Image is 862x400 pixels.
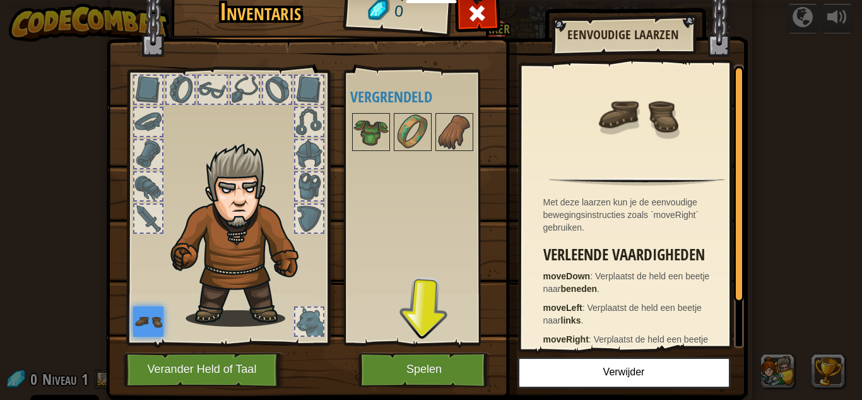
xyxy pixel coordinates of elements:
[395,114,430,150] img: portrait.png
[597,284,599,294] font: .
[406,363,442,376] font: Spelen
[543,197,699,233] font: Met deze laarzen kun je de eenvoudige bewegingsinstructies zoals `moveRight` gebruiken.
[148,363,257,376] font: Verander Held of Taal
[165,143,319,327] img: hair_m2.png
[549,178,724,186] img: hr.png
[124,353,284,387] button: Verander Held of Taal
[393,2,403,20] font: 0
[561,284,598,294] font: beneden
[353,114,389,150] img: portrait.png
[582,303,585,313] font: :
[561,347,587,357] font: rechts
[567,26,679,43] font: Eenvoudige Laarzen
[358,353,490,387] button: Spelen
[543,334,589,344] font: moveRight
[590,271,593,281] font: :
[437,114,472,150] img: portrait.png
[517,357,731,389] button: Verwijder
[543,334,709,357] font: Verplaatst de held een beetje naar
[587,347,590,357] font: .
[350,87,432,107] font: Vergrendeld
[543,271,710,294] font: Verplaatst de held een beetje naar
[543,244,705,265] font: Verleende vaardigheden
[581,315,583,325] font: .
[543,271,591,281] font: moveDown
[543,303,582,313] font: moveLeft
[589,334,591,344] font: :
[596,74,678,156] img: portrait.png
[561,315,581,325] font: links
[543,303,702,325] font: Verplaatst de held een beetje naar
[133,306,163,337] img: portrait.png
[603,367,645,378] font: Verwijder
